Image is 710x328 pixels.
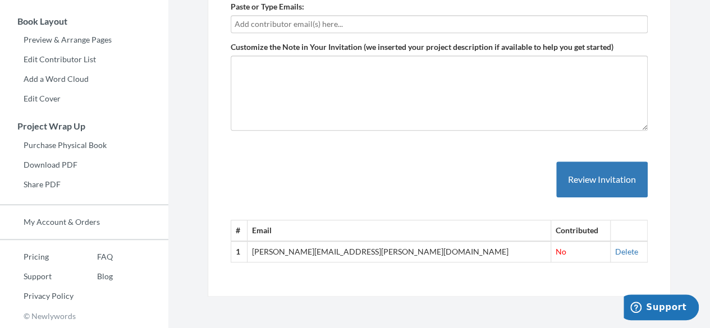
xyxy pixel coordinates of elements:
[247,220,551,241] th: Email
[615,247,638,256] a: Delete
[556,247,566,256] span: No
[74,268,113,285] a: Blog
[231,41,613,53] label: Customize the Note in Your Invitation (we inserted your project description if available to help ...
[624,294,699,322] iframe: Opens a widget where you can chat to one of our agents
[235,18,644,30] input: Add contributor email(s) here...
[231,1,304,12] label: Paste or Type Emails:
[231,241,248,262] th: 1
[231,220,248,241] th: #
[1,16,168,26] h3: Book Layout
[247,241,551,262] td: [PERSON_NAME][EMAIL_ADDRESS][PERSON_NAME][DOMAIN_NAME]
[556,161,648,198] button: Review Invitation
[74,248,113,265] a: FAQ
[1,121,168,131] h3: Project Wrap Up
[551,220,610,241] th: Contributed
